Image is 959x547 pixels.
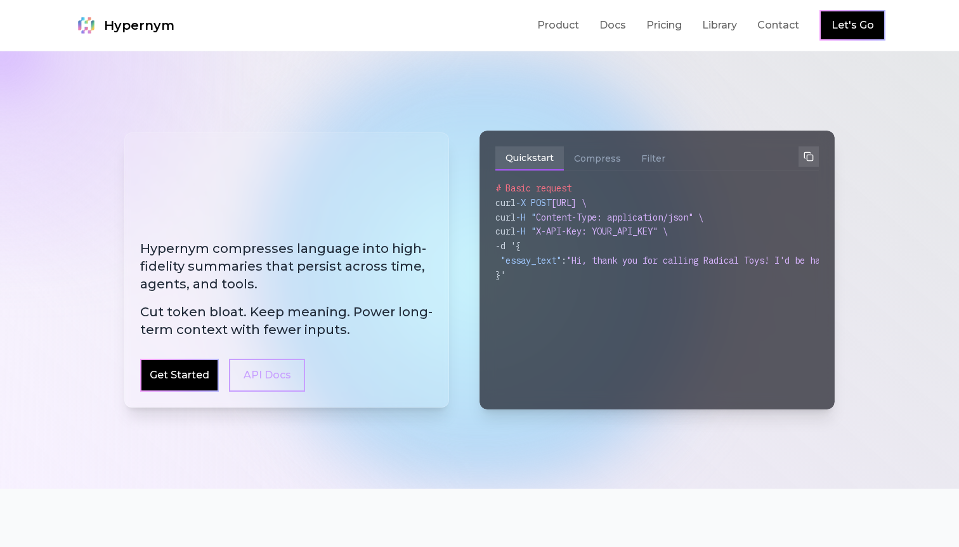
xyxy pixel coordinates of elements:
[74,13,99,38] img: Hypernym Logo
[74,13,174,38] a: Hypernym
[564,146,631,171] button: Compress
[140,240,433,338] h2: Hypernym compresses language into high-fidelity summaries that persist across time, agents, and t...
[631,146,675,171] button: Filter
[599,18,626,33] a: Docs
[495,226,516,237] span: curl
[537,18,579,33] a: Product
[536,212,703,223] span: Content-Type: application/json" \
[516,212,536,223] span: -H "
[150,368,209,383] a: Get Started
[104,16,174,34] span: Hypernym
[702,18,737,33] a: Library
[140,303,433,338] span: Cut token bloat. Keep meaning. Power long-term context with fewer inputs.
[536,226,668,237] span: X-API-Key: YOUR_API_KEY" \
[495,240,521,252] span: -d '{
[495,146,564,171] button: Quickstart
[551,197,587,209] span: [URL] \
[832,18,874,33] a: Let's Go
[516,226,536,237] span: -H "
[229,359,305,392] a: API Docs
[646,18,682,33] a: Pricing
[495,269,506,281] span: }'
[799,146,819,167] button: Copy to clipboard
[757,18,799,33] a: Contact
[561,255,566,266] span: :
[495,183,571,194] span: # Basic request
[500,255,561,266] span: "essay_text"
[516,197,551,209] span: -X POST
[495,197,516,209] span: curl
[495,212,516,223] span: curl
